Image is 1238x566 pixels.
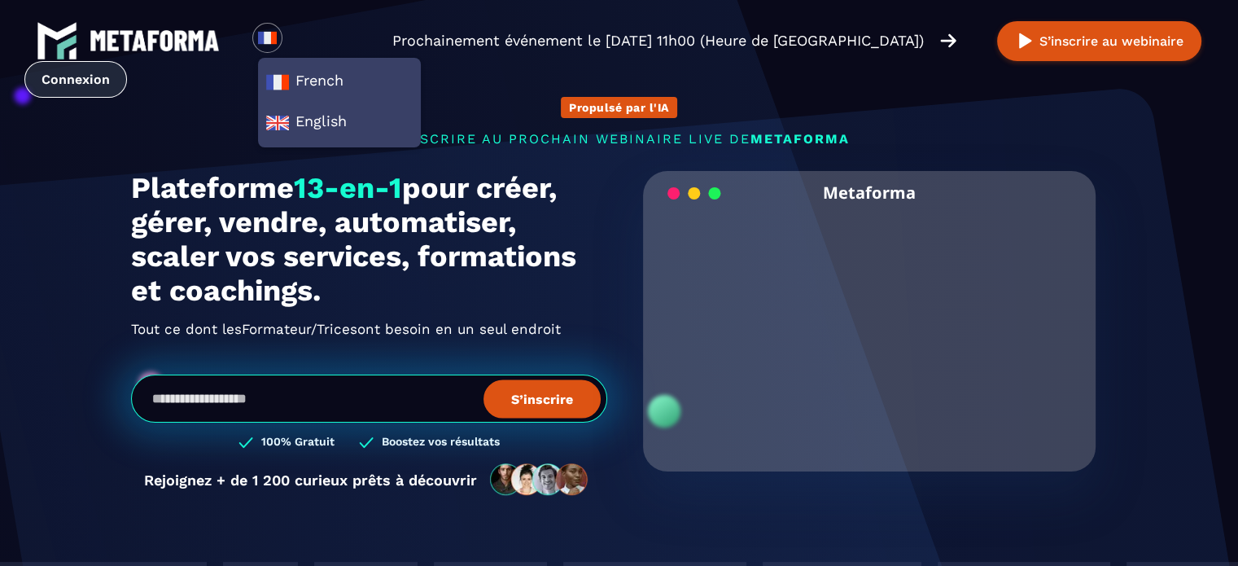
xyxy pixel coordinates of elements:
img: play [1015,31,1035,51]
img: community-people [485,463,594,497]
h3: Boostez vos résultats [382,435,500,450]
img: logo [90,30,220,51]
span: METAFORMA [750,131,850,147]
div: Search for option [282,23,322,59]
span: French [265,70,413,94]
h3: 100% Gratuit [261,435,335,450]
video: Your browser does not support the video tag. [655,214,1084,428]
span: English [265,111,413,135]
img: fr [257,28,278,48]
img: logo [37,20,77,61]
img: checked [238,435,253,450]
button: S’inscrire au webinaire [997,21,1201,61]
h2: Metaforma [823,171,916,214]
img: arrow-right [940,32,956,50]
p: Rejoignez + de 1 200 curieux prêts à découvrir [144,472,477,489]
img: fr [265,70,290,94]
img: loading [667,186,721,201]
input: Search for option [296,31,308,50]
span: Formateur/Trices [242,316,357,342]
p: s'inscrire au prochain webinaire live de [131,131,1108,147]
p: Prochainement événement le [DATE] 11h00 (Heure de [GEOGRAPHIC_DATA]) [392,29,924,52]
img: en [265,111,290,135]
a: Connexion [24,61,127,98]
h1: Plateforme pour créer, gérer, vendre, automatiser, scaler vos services, formations et coachings. [131,171,607,308]
img: checked [359,435,374,450]
button: S’inscrire [483,380,601,418]
h2: Tout ce dont les ont besoin en un seul endroit [131,316,607,342]
span: 13-en-1 [294,171,402,205]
